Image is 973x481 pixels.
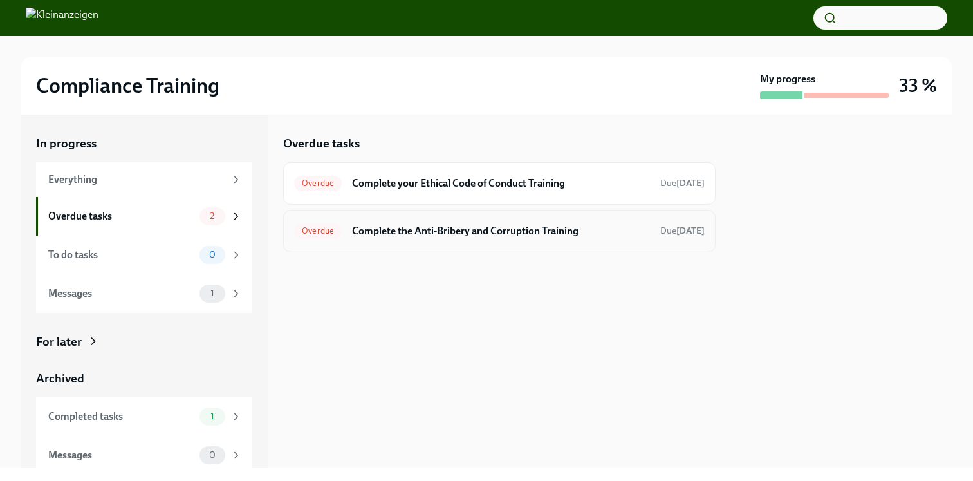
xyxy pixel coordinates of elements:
h5: Overdue tasks [283,135,360,152]
a: Messages0 [36,436,252,475]
div: To do tasks [48,248,194,262]
img: Kleinanzeigen [26,8,98,28]
a: For later [36,334,252,350]
span: 2 [202,211,222,221]
h2: Compliance Training [36,73,219,99]
span: 0 [201,250,223,259]
a: In progress [36,135,252,152]
a: Everything [36,162,252,197]
span: Overdue [294,226,342,236]
span: Due [660,178,705,189]
h6: Complete the Anti-Bribery and Corruption Training [352,224,650,238]
a: To do tasks0 [36,236,252,274]
div: Messages [48,287,194,301]
strong: [DATE] [676,225,705,236]
h6: Complete your Ethical Code of Conduct Training [352,176,650,191]
span: 0 [201,450,223,460]
span: Overdue [294,178,342,188]
a: Completed tasks1 [36,397,252,436]
a: Archived [36,370,252,387]
strong: [DATE] [676,178,705,189]
a: Overdue tasks2 [36,197,252,236]
span: Due [660,225,705,236]
span: August 31st, 2025 09:00 [660,225,705,237]
span: 1 [203,411,222,421]
div: For later [36,334,82,350]
h3: 33 % [899,74,937,97]
a: OverdueComplete the Anti-Bribery and Corruption TrainingDue[DATE] [294,221,705,241]
span: August 31st, 2025 09:00 [660,177,705,189]
span: 1 [203,288,222,298]
div: Messages [48,448,194,462]
a: Messages1 [36,274,252,313]
div: Everything [48,173,225,187]
strong: My progress [760,72,815,86]
div: Overdue tasks [48,209,194,223]
a: OverdueComplete your Ethical Code of Conduct TrainingDue[DATE] [294,173,705,194]
div: Completed tasks [48,410,194,424]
